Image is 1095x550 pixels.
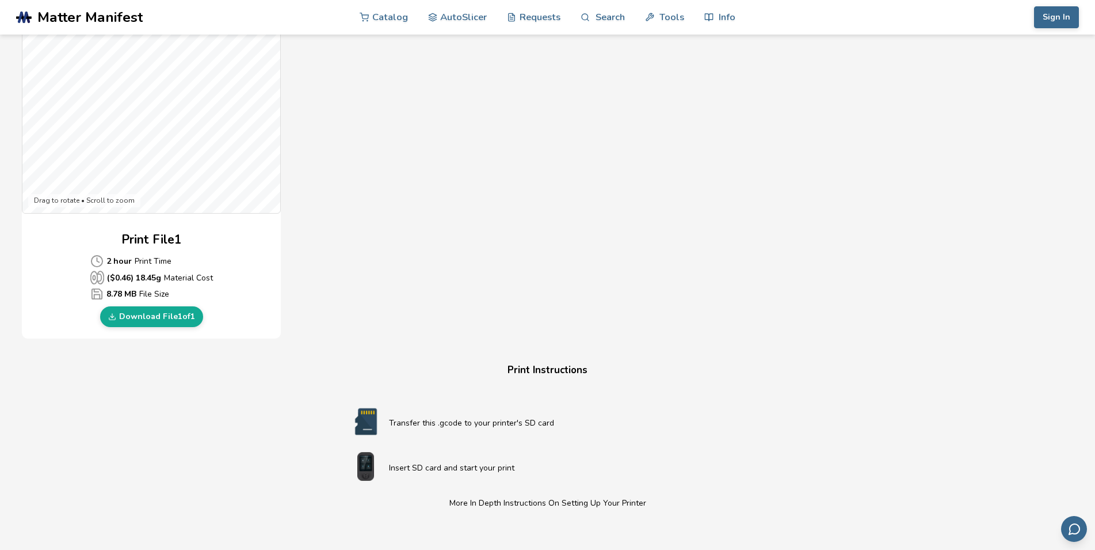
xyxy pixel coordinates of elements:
[343,452,389,481] img: Start print
[121,231,182,249] h2: Print File 1
[37,9,143,25] span: Matter Manifest
[107,272,161,284] b: ($ 0.46 ) 18.45 g
[343,497,753,509] p: More In Depth Instructions On Setting Up Your Printer
[1034,6,1079,28] button: Sign In
[90,287,213,301] p: File Size
[90,255,104,268] span: Average Cost
[90,287,104,301] span: Average Cost
[90,255,213,268] p: Print Time
[343,407,389,436] img: SD card
[106,255,132,267] b: 2 hour
[100,306,203,327] a: Download File1of1
[90,271,213,285] p: Material Cost
[1061,516,1087,542] button: Send feedback via email
[28,194,140,208] div: Drag to rotate • Scroll to zoom
[106,288,136,300] b: 8.78 MB
[389,462,753,474] p: Insert SD card and start your print
[329,362,766,380] h4: Print Instructions
[389,417,753,429] p: Transfer this .gcode to your printer's SD card
[90,271,104,285] span: Average Cost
